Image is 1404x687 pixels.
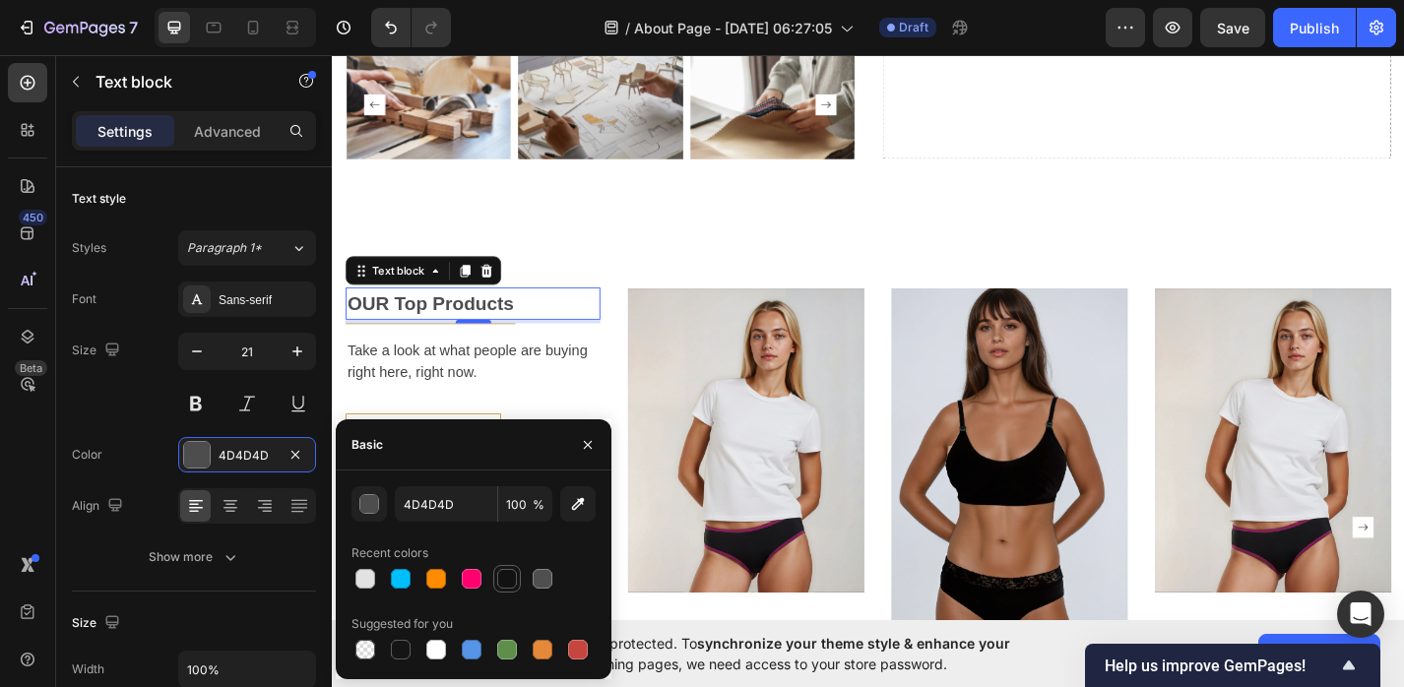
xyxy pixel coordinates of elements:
[72,338,124,364] div: Size
[179,652,315,687] input: Auto
[72,660,104,678] div: Width
[129,16,138,39] p: 7
[96,70,263,94] p: Text block
[1105,654,1361,677] button: Show survey - Help us improve GemPages!
[97,121,153,142] p: Settings
[458,633,1087,674] span: Your page is password protected. To when designing pages, we need access to your store password.
[72,446,102,464] div: Color
[1337,591,1384,638] div: Open Intercom Messenger
[625,18,630,38] span: /
[15,360,47,376] div: Beta
[528,42,559,74] button: Carousel Next Arrow
[458,635,1010,672] span: synchronize your theme style & enhance your experience
[371,8,451,47] div: Undo/Redo
[17,318,293,365] p: Take a look at what people are buying right here, right now.
[72,290,96,308] div: Font
[72,239,106,257] div: Styles
[72,610,124,637] div: Size
[533,496,544,514] span: %
[1105,656,1337,675] span: Help us improve GemPages!
[1217,20,1249,36] span: Save
[219,447,276,465] div: 4D4D4D
[395,486,497,522] input: Eg: FFFFFF
[15,399,186,459] a: View More
[332,52,1404,623] iframe: Design area
[8,8,147,47] button: 7
[219,291,311,309] div: Sans-serif
[351,615,453,633] div: Suggested for you
[1290,18,1339,38] div: Publish
[17,262,293,293] p: OUR Top Products
[1273,8,1356,47] button: Publish
[194,121,261,142] p: Advanced
[1200,8,1265,47] button: Save
[64,412,165,444] div: View More
[1119,508,1151,539] button: Carousel Next Arrow
[19,210,47,225] div: 450
[72,539,316,575] button: Show more
[351,544,428,562] div: Recent colors
[39,232,105,250] div: Text block
[149,547,240,567] div: Show more
[634,18,832,38] span: About Page - [DATE] 06:27:05
[72,493,127,520] div: Align
[187,239,262,257] span: Paragraph 1*
[178,230,316,266] button: Paragraph 1*
[899,19,928,36] span: Draft
[72,190,126,208] div: Text style
[1258,634,1380,673] button: Allow access
[15,260,295,295] div: Rich Text Editor. Editing area: main
[351,436,383,454] div: Basic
